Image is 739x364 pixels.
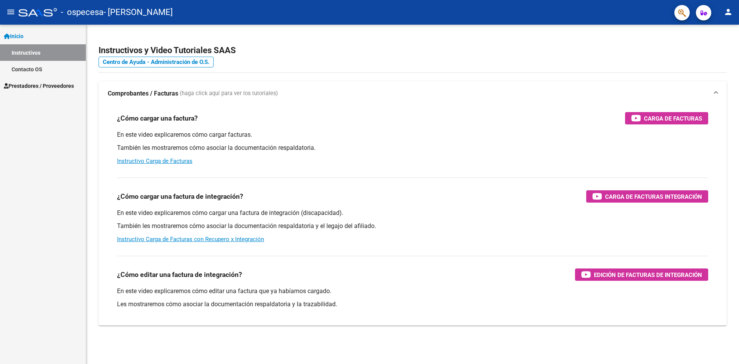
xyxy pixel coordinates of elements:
p: En este video explicaremos cómo cargar facturas. [117,131,708,139]
p: También les mostraremos cómo asociar la documentación respaldatoria y el legajo del afiliado. [117,222,708,230]
span: Carga de Facturas Integración [605,192,702,201]
span: (haga click aquí para ver los tutoriales) [180,89,278,98]
span: Edición de Facturas de integración [594,270,702,280]
mat-icon: menu [6,7,15,17]
mat-expansion-panel-header: Comprobantes / Facturas (haga click aquí para ver los tutoriales) [99,81,727,106]
div: Comprobantes / Facturas (haga click aquí para ver los tutoriales) [99,106,727,325]
p: Les mostraremos cómo asociar la documentación respaldatoria y la trazabilidad. [117,300,708,309]
button: Carga de Facturas Integración [586,190,708,203]
p: En este video explicaremos cómo editar una factura que ya habíamos cargado. [117,287,708,295]
mat-icon: person [724,7,733,17]
h2: Instructivos y Video Tutoriales SAAS [99,43,727,58]
a: Centro de Ayuda - Administración de O.S. [99,57,214,67]
iframe: Intercom live chat [713,338,731,356]
span: Inicio [4,32,23,40]
strong: Comprobantes / Facturas [108,89,178,98]
span: - ospecesa [61,4,104,21]
button: Carga de Facturas [625,112,708,124]
button: Edición de Facturas de integración [575,268,708,281]
a: Instructivo Carga de Facturas [117,158,192,164]
span: - [PERSON_NAME] [104,4,173,21]
h3: ¿Cómo editar una factura de integración? [117,269,242,280]
p: En este video explicaremos cómo cargar una factura de integración (discapacidad). [117,209,708,217]
p: También les mostraremos cómo asociar la documentación respaldatoria. [117,144,708,152]
h3: ¿Cómo cargar una factura de integración? [117,191,243,202]
span: Prestadores / Proveedores [4,82,74,90]
h3: ¿Cómo cargar una factura? [117,113,198,124]
span: Carga de Facturas [644,114,702,123]
a: Instructivo Carga de Facturas con Recupero x Integración [117,236,264,243]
